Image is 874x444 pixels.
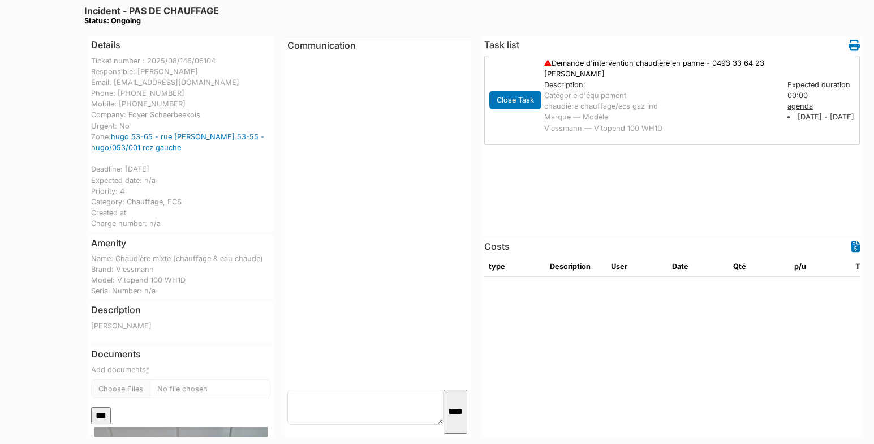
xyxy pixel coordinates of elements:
div: Ticket number : 2025/08/146/06104 Responsible: [PERSON_NAME] Email: [EMAIL_ADDRESS][DOMAIN_NAME] ... [91,55,270,229]
div: Status: Ongoing [84,16,219,25]
h6: Documents [91,349,270,360]
th: User [606,257,668,277]
a: Close Task [489,93,541,105]
h6: Costs [484,241,510,252]
a: hugo 53-65 - rue [PERSON_NAME] 53-55 - hugo/053/001 rez gauche [91,133,264,152]
h6: Details [91,40,120,50]
label: Add documents [91,364,149,375]
h6: Task list [484,40,519,50]
p: Catégorie d'équipement chaudière chauffage/ecs gaz ind Marque — Modèle Viessmann — Vitopend 100 WH1D [544,90,777,134]
div: Demande d'intervention chaudière en panne - 0493 33 64 23 [PERSON_NAME] [539,58,782,79]
abbr: required [146,365,149,374]
h6: Amenity [91,238,126,249]
th: Description [545,257,606,277]
div: Description: [544,79,777,90]
div: agenda [787,101,858,112]
div: Expected duration [787,79,858,90]
p: [PERSON_NAME] [91,321,270,331]
div: Name: Chaudière mixte (chauffage & eau chaude) Brand: Viessmann Model: Vitopend 100 WH1D Serial N... [91,253,270,297]
th: type [484,257,545,277]
div: 00:00 [782,79,863,143]
i: Work order [849,40,860,51]
span: translation missing: en.communication.communication [287,40,356,51]
th: p/u [790,257,851,277]
th: Date [668,257,729,277]
li: [DATE] - [DATE] [787,112,858,122]
th: Qté [729,257,790,277]
h6: Description [91,305,141,315]
h6: Incident - PAS DE CHAUFFAGE [84,6,219,25]
span: translation missing: en.total [855,262,873,271]
span: translation missing: en.todo.action.close_task [497,96,534,104]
